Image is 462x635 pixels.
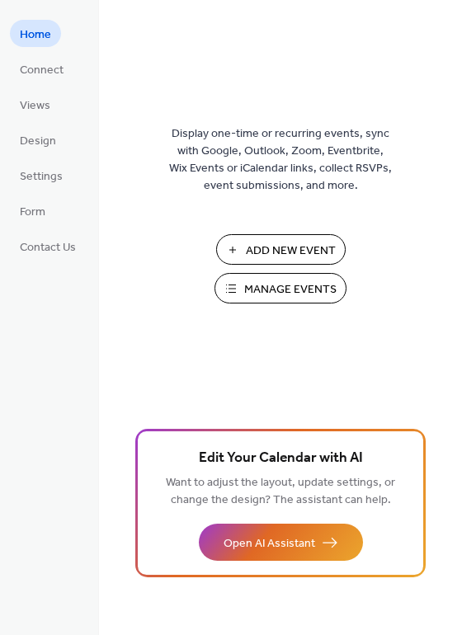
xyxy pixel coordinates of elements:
button: Manage Events [214,273,346,303]
span: Manage Events [244,281,337,299]
span: Display one-time or recurring events, sync with Google, Outlook, Zoom, Eventbrite, Wix Events or ... [169,125,392,195]
span: Add New Event [246,242,336,260]
button: Add New Event [216,234,346,265]
a: Home [10,20,61,47]
span: Settings [20,168,63,186]
span: Design [20,133,56,150]
a: Design [10,126,66,153]
span: Form [20,204,45,221]
span: Want to adjust the layout, update settings, or change the design? The assistant can help. [166,472,395,511]
a: Settings [10,162,73,189]
span: Open AI Assistant [224,535,315,553]
button: Open AI Assistant [199,524,363,561]
span: Contact Us [20,239,76,256]
span: Views [20,97,50,115]
span: Edit Your Calendar with AI [199,447,363,470]
a: Form [10,197,55,224]
span: Home [20,26,51,44]
span: Connect [20,62,64,79]
a: Connect [10,55,73,82]
a: Contact Us [10,233,86,260]
a: Views [10,91,60,118]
